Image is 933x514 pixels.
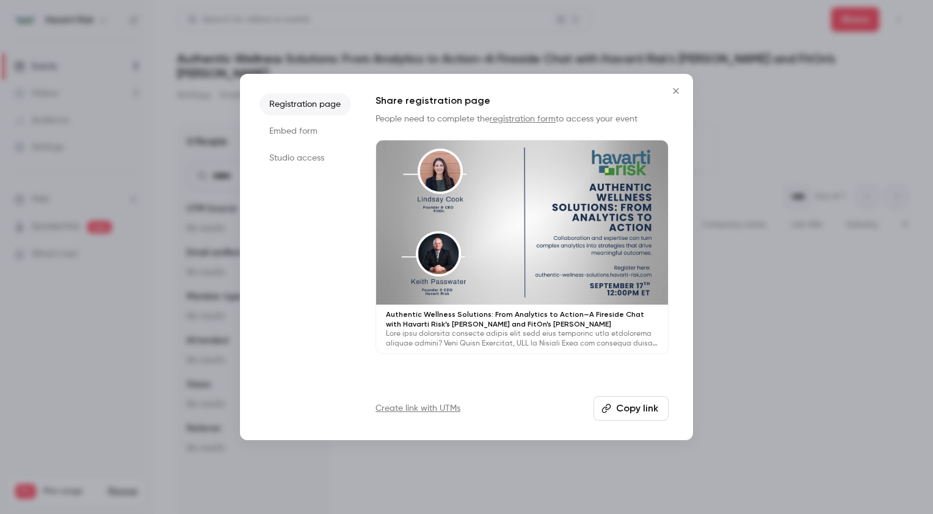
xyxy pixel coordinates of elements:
[376,140,669,354] a: Authentic Wellness Solutions: From Analytics to Action—A Fireside Chat with Havarti Risk’s [PERSO...
[376,93,669,108] h1: Share registration page
[386,329,658,349] p: Lore ipsu dolorsita consecte adipis elit sedd eius temporinc utla etdolorema aliquae admini? Veni...
[260,93,351,115] li: Registration page
[664,79,688,103] button: Close
[490,115,556,123] a: registration form
[594,396,669,421] button: Copy link
[260,120,351,142] li: Embed form
[376,402,460,414] a: Create link with UTMs
[260,147,351,169] li: Studio access
[386,309,658,329] p: Authentic Wellness Solutions: From Analytics to Action—A Fireside Chat with Havarti Risk’s [PERSO...
[376,113,669,125] p: People need to complete the to access your event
